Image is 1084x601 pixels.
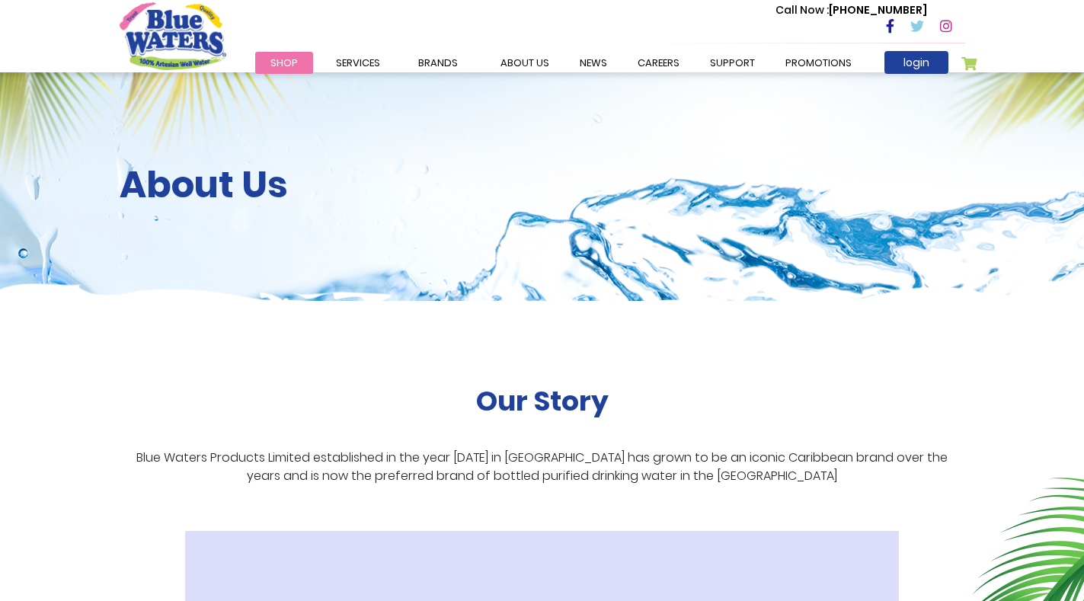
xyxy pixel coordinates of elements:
[476,385,609,417] h2: Our Story
[120,449,965,485] p: Blue Waters Products Limited established in the year [DATE] in [GEOGRAPHIC_DATA] has grown to be ...
[695,52,770,74] a: support
[403,52,473,74] a: Brands
[321,52,395,74] a: Services
[270,56,298,70] span: Shop
[120,163,965,207] h2: About Us
[485,52,564,74] a: about us
[255,52,313,74] a: Shop
[775,2,927,18] p: [PHONE_NUMBER]
[336,56,380,70] span: Services
[120,2,226,69] a: store logo
[622,52,695,74] a: careers
[564,52,622,74] a: News
[775,2,829,18] span: Call Now :
[884,51,948,74] a: login
[770,52,867,74] a: Promotions
[418,56,458,70] span: Brands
